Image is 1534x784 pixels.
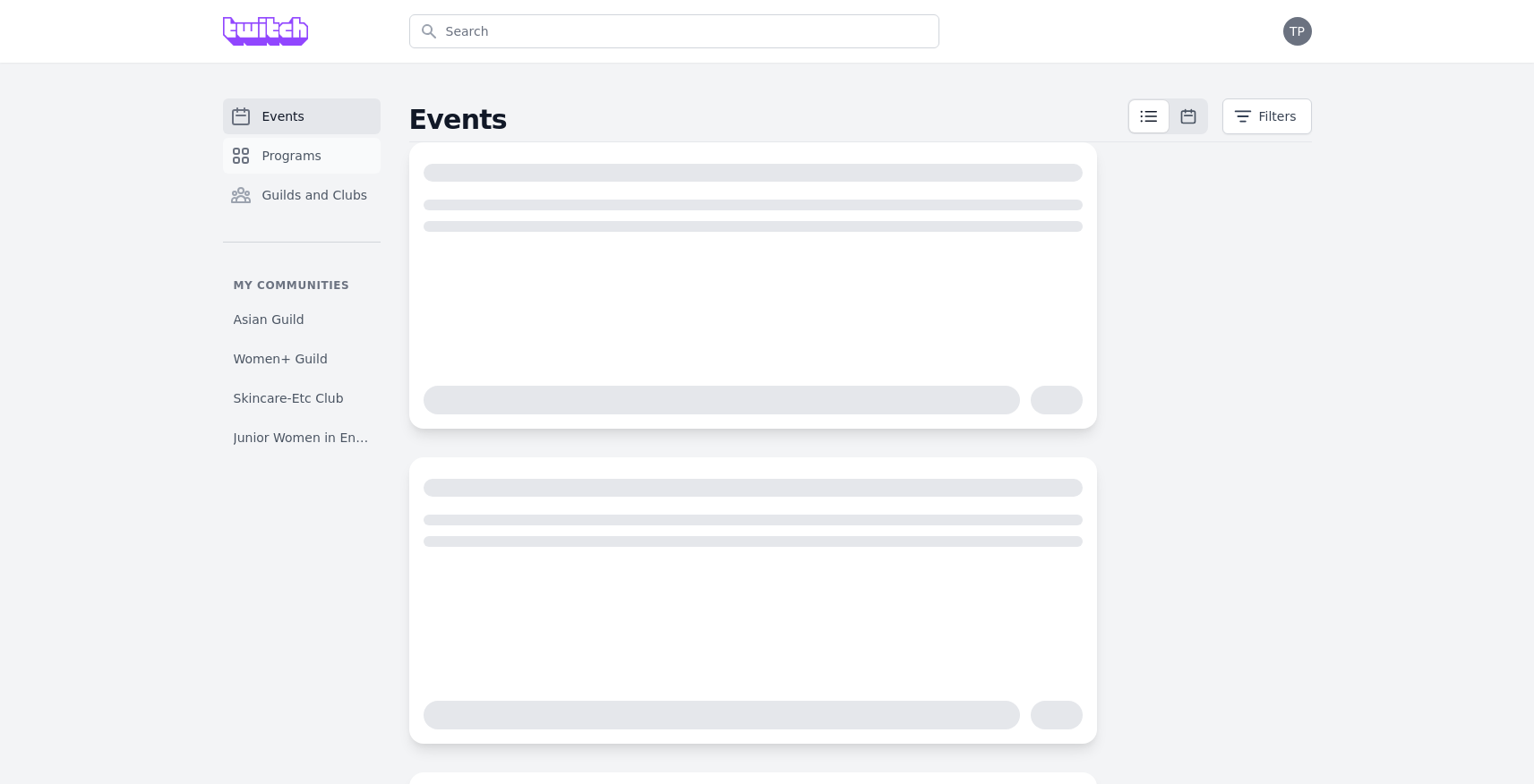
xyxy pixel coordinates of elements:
h2: Events [409,104,1127,136]
p: My communities [223,278,381,293]
nav: Sidebar [223,98,381,454]
input: Search [409,14,939,48]
span: Asian Guild [234,311,304,328]
span: Women+ Guild [234,350,328,368]
a: Guilds and Clubs [223,177,381,213]
img: Grove [223,17,309,46]
span: Events [262,107,304,125]
a: Junior Women in Engineering Club [223,422,381,454]
span: Guilds and Clubs [262,186,368,204]
a: Asian Guild [223,303,381,336]
span: Junior Women in Engineering Club [234,429,370,447]
a: Skincare-Etc Club [223,382,381,414]
a: Programs [223,138,381,174]
span: TP [1290,25,1305,38]
span: Programs [262,147,321,165]
button: Filters [1222,98,1312,134]
a: Women+ Guild [223,343,381,375]
a: Events [223,98,381,134]
button: TP [1283,17,1312,46]
span: Skincare-Etc Club [234,389,344,407]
